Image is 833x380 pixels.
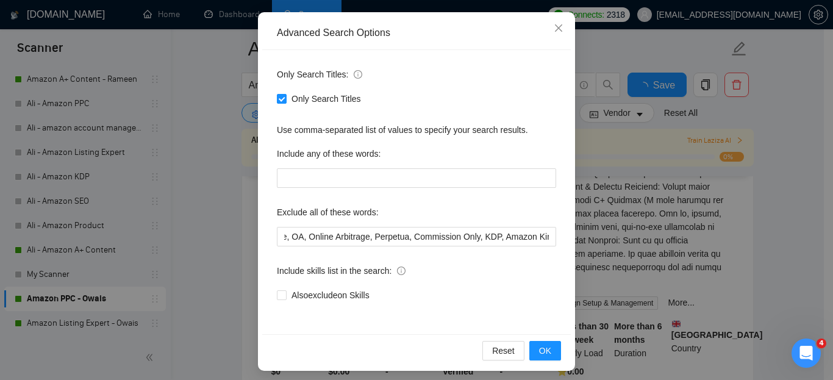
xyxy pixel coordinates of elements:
[277,203,379,222] label: Exclude all of these words:
[482,341,524,360] button: Reset
[277,26,556,40] div: Advanced Search Options
[354,70,362,79] span: info-circle
[542,12,575,45] button: Close
[554,23,563,33] span: close
[277,144,381,163] label: Include any of these words:
[397,267,406,275] span: info-circle
[817,339,826,348] span: 4
[287,289,374,302] span: Also exclude on Skills
[529,341,561,360] button: OK
[277,68,362,81] span: Only Search Titles:
[287,92,366,106] span: Only Search Titles
[492,344,515,357] span: Reset
[277,264,406,278] span: Include skills list in the search:
[277,123,556,137] div: Use comma-separated list of values to specify your search results.
[539,344,551,357] span: OK
[792,339,821,368] iframe: Intercom live chat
